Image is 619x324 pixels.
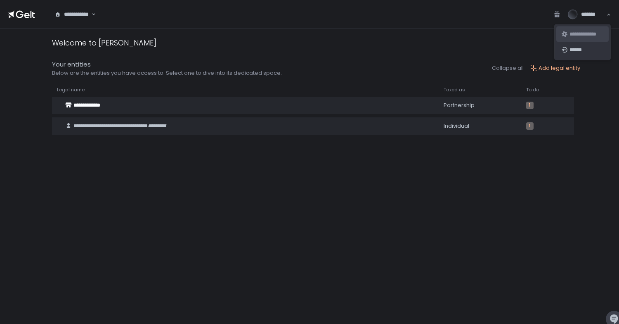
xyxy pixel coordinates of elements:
span: To do [526,87,539,93]
div: Welcome to [PERSON_NAME] [52,37,156,48]
button: Add legal entity [530,64,580,72]
div: Your entities [52,60,282,69]
div: Partnership [444,102,516,109]
span: Taxed as [444,87,465,93]
input: Search for option [90,10,91,19]
span: 1 [526,122,534,130]
span: Legal name [57,87,85,93]
button: Collapse all [492,64,524,72]
div: Search for option [50,6,96,23]
div: Individual [444,122,516,130]
span: 1 [526,102,534,109]
div: Below are the entities you have access to. Select one to dive into its dedicated space. [52,69,282,77]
